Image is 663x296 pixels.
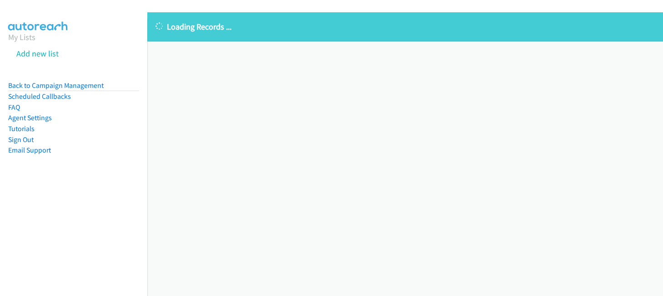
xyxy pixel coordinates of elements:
[8,32,35,42] a: My Lists
[8,135,34,144] a: Sign Out
[8,113,52,122] a: Agent Settings
[8,146,51,154] a: Email Support
[8,124,35,133] a: Tutorials
[8,81,104,90] a: Back to Campaign Management
[16,48,59,59] a: Add new list
[8,103,20,112] a: FAQ
[8,92,71,101] a: Scheduled Callbacks
[156,20,655,33] p: Loading Records ...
